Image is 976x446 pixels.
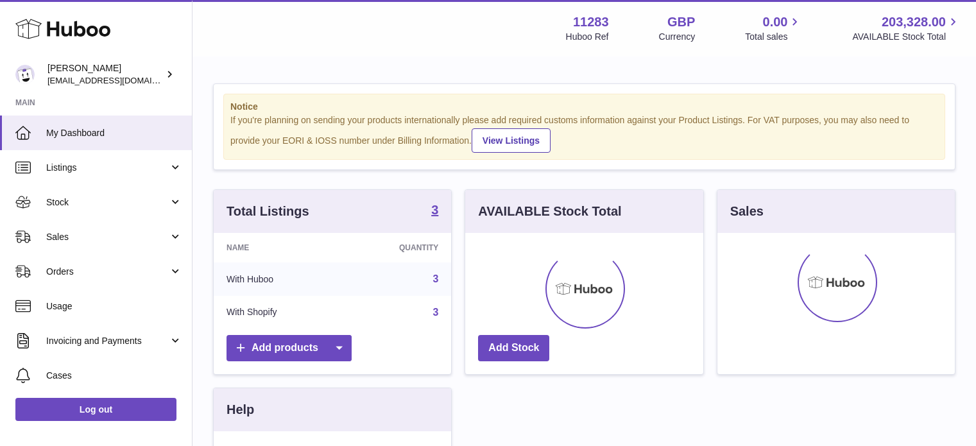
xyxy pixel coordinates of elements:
span: Usage [46,300,182,313]
span: Invoicing and Payments [46,335,169,347]
a: 3 [431,203,438,219]
span: 203,328.00 [882,13,946,31]
div: Currency [659,31,696,43]
a: Add Stock [478,335,549,361]
span: [EMAIL_ADDRESS][DOMAIN_NAME] [47,75,189,85]
td: With Huboo [214,262,342,296]
h3: Help [227,401,254,418]
div: Huboo Ref [566,31,609,43]
strong: 3 [431,203,438,216]
a: 3 [432,307,438,318]
div: If you're planning on sending your products internationally please add required customs informati... [230,114,938,153]
span: 0.00 [763,13,788,31]
span: Cases [46,370,182,382]
a: Log out [15,398,176,421]
span: My Dashboard [46,127,182,139]
span: Listings [46,162,169,174]
strong: Notice [230,101,938,113]
strong: GBP [667,13,695,31]
a: View Listings [472,128,551,153]
strong: 11283 [573,13,609,31]
h3: Total Listings [227,203,309,220]
a: 0.00 Total sales [745,13,802,43]
th: Name [214,233,342,262]
span: AVAILABLE Stock Total [852,31,961,43]
th: Quantity [342,233,452,262]
span: Stock [46,196,169,209]
a: Add products [227,335,352,361]
span: Orders [46,266,169,278]
span: Sales [46,231,169,243]
img: internalAdmin-11283@internal.huboo.com [15,65,35,84]
h3: Sales [730,203,764,220]
h3: AVAILABLE Stock Total [478,203,621,220]
td: With Shopify [214,296,342,329]
span: Total sales [745,31,802,43]
div: [PERSON_NAME] [47,62,163,87]
a: 203,328.00 AVAILABLE Stock Total [852,13,961,43]
a: 3 [432,273,438,284]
